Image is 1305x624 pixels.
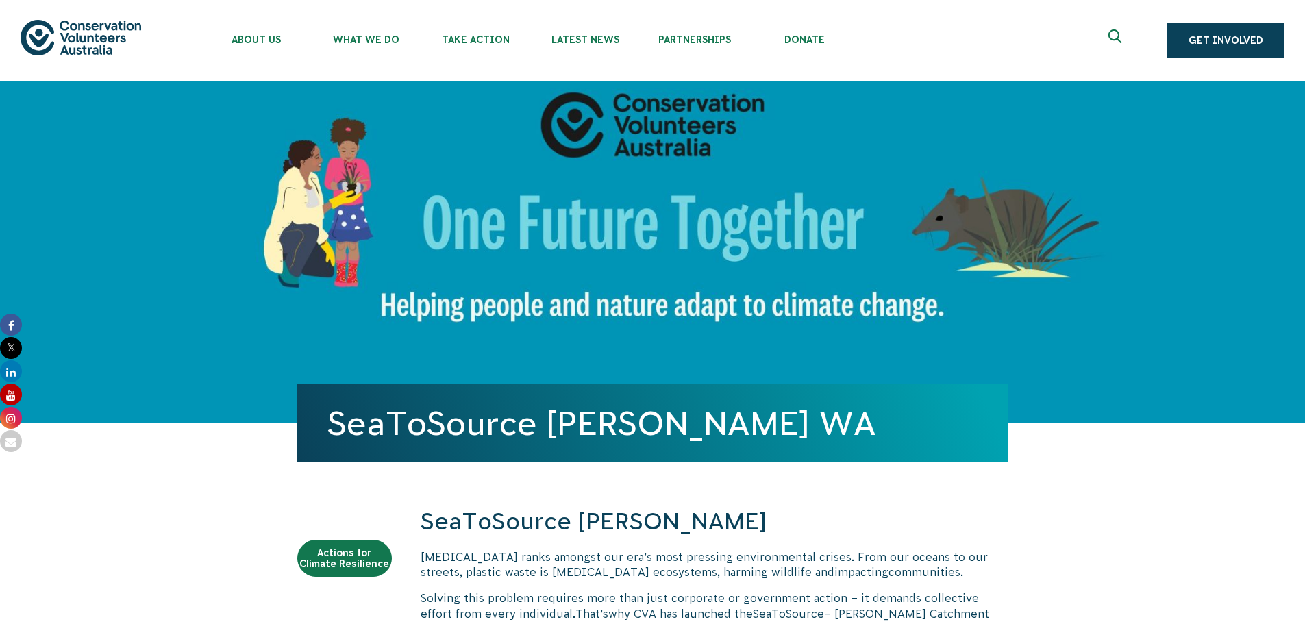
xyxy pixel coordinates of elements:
[297,540,392,577] a: Actions for Climate Resilience
[1167,23,1284,58] a: Get Involved
[530,34,640,45] span: Latest News
[21,20,141,55] img: logo.svg
[421,551,988,578] span: [MEDICAL_DATA] ranks amongst our era’s most pressing environmental crises. From our oceans to our...
[327,405,978,442] h1: SeaToSource [PERSON_NAME] WA
[421,549,1008,580] p: .
[608,608,753,620] span: why CVA has launched the
[749,34,859,45] span: Donate
[201,34,311,45] span: About Us
[1100,24,1133,57] button: Expand search box Close search box
[753,608,824,620] span: SeaToSource
[1108,29,1126,51] span: Expand search box
[311,34,421,45] span: What We Do
[421,34,530,45] span: Take Action
[421,506,1008,538] h2: SeaToSource [PERSON_NAME]
[888,566,960,578] span: communities
[834,566,888,578] span: impacting
[421,592,979,619] span: Solving this problem requires more than just corporate or government action – it demands collecti...
[640,34,749,45] span: Partnerships
[575,608,608,620] span: That’s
